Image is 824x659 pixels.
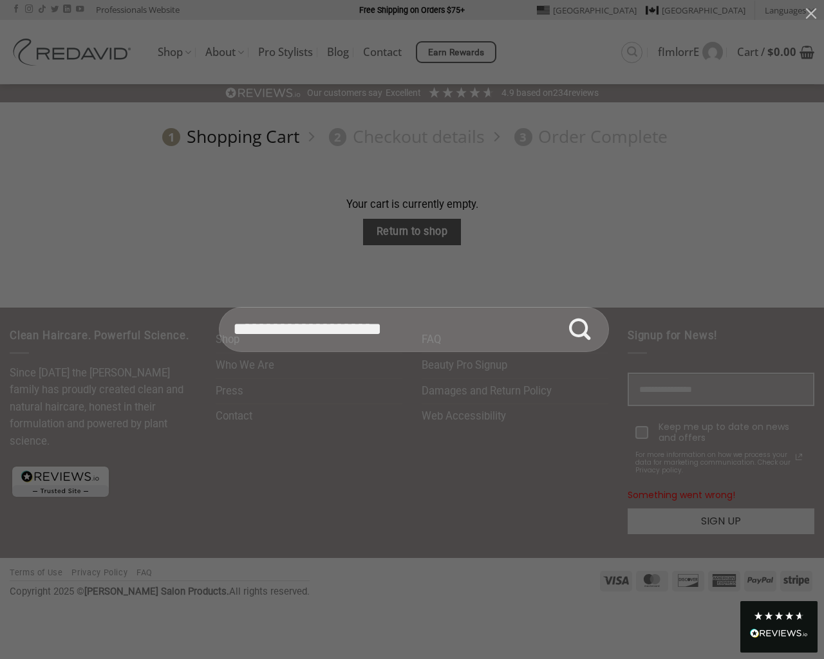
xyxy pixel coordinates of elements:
button: Submit [557,307,603,352]
img: REVIEWS.io [750,629,808,638]
div: 4.8 Stars [753,611,805,621]
div: Read All Reviews [750,626,808,643]
div: Read All Reviews [740,601,818,653]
